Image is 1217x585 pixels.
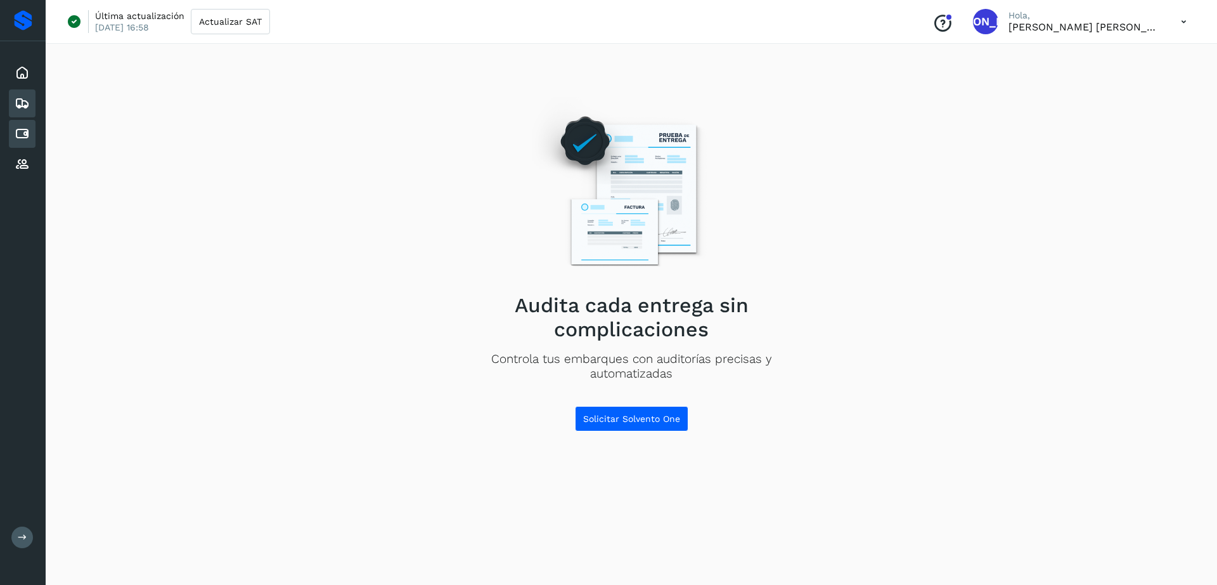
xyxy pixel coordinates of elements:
div: Inicio [9,59,35,87]
p: Hola, [1008,10,1161,21]
p: [DATE] 16:58 [95,22,149,33]
p: Controla tus embarques con auditorías precisas y automatizadas [451,352,812,381]
button: Solicitar Solvento One [575,406,688,431]
div: Embarques [9,89,35,117]
img: Empty state image [522,97,741,283]
h2: Audita cada entrega sin complicaciones [451,293,812,342]
span: Solicitar Solvento One [583,414,680,423]
span: Actualizar SAT [199,17,262,26]
p: Última actualización [95,10,184,22]
div: Cuentas por pagar [9,120,35,148]
button: Actualizar SAT [191,9,270,34]
p: Jorge Alexis Hernandez Lopez [1008,21,1161,33]
div: Proveedores [9,150,35,178]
